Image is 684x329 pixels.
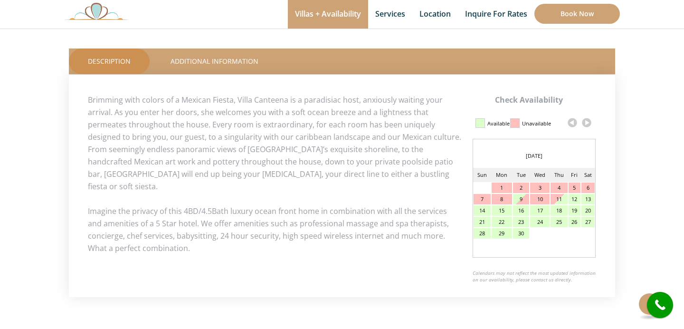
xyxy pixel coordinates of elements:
a: Additional Information [152,48,277,74]
p: Brimming with colors of a Mexican Fiesta, Villa Canteena is a paradisiac host, anxiously waiting ... [88,94,596,193]
div: 13 [581,194,595,204]
div: 23 [513,217,529,227]
div: 14 [474,205,491,216]
div: 2 [513,183,529,193]
div: 27 [581,217,595,227]
td: Wed [530,168,550,182]
td: Sun [473,168,491,182]
div: 8 [492,194,512,204]
a: call [647,292,673,318]
td: Thu [550,168,568,182]
div: Unavailable [522,116,551,132]
div: [DATE] [473,149,595,163]
div: Available [487,116,510,132]
div: 17 [530,205,550,216]
div: 12 [569,194,580,204]
a: Description [69,48,150,74]
div: 29 [492,228,512,239]
div: 15 [492,205,512,216]
div: 7 [474,194,491,204]
div: 16 [513,205,529,216]
div: 3 [530,183,550,193]
div: 1 [492,183,512,193]
div: 9 [513,194,529,204]
div: 4 [551,183,568,193]
div: 20 [581,205,595,216]
div: 19 [569,205,580,216]
div: 18 [551,205,568,216]
i: call [649,294,671,316]
div: 10 [530,194,550,204]
td: Mon [491,168,513,182]
p: Imagine the privacy of this 4BD/4.5Bath luxury ocean front home in combination with all the servi... [88,205,596,254]
td: Fri [568,168,580,182]
img: Awesome Logo [64,2,129,20]
div: 22 [492,217,512,227]
div: 24 [530,217,550,227]
a: Book Now [534,4,620,24]
div: 21 [474,217,491,227]
td: Tue [513,168,530,182]
div: 5 [569,183,580,193]
div: 25 [551,217,568,227]
div: 6 [581,183,595,193]
div: 30 [513,228,529,239]
td: Sat [581,168,595,182]
div: 26 [569,217,580,227]
div: 11 [551,194,568,204]
div: 28 [474,228,491,239]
